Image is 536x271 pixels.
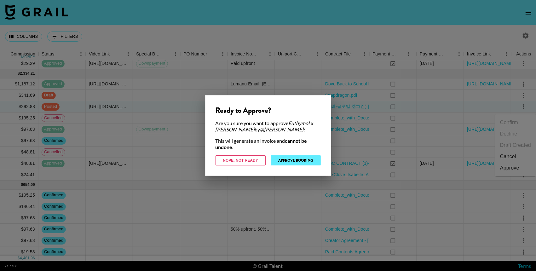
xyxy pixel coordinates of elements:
div: Are you sure you want to approve by ? [216,120,321,133]
button: Nope, Not Ready [216,155,266,165]
em: @ [PERSON_NAME] [260,126,304,132]
div: Ready to Approve? [216,106,321,115]
em: Euthymol x [PERSON_NAME] [216,120,313,132]
div: This will generate an invoice and . [216,138,321,150]
strong: cannot be undone [216,138,307,150]
button: Approve Booking [271,155,321,165]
